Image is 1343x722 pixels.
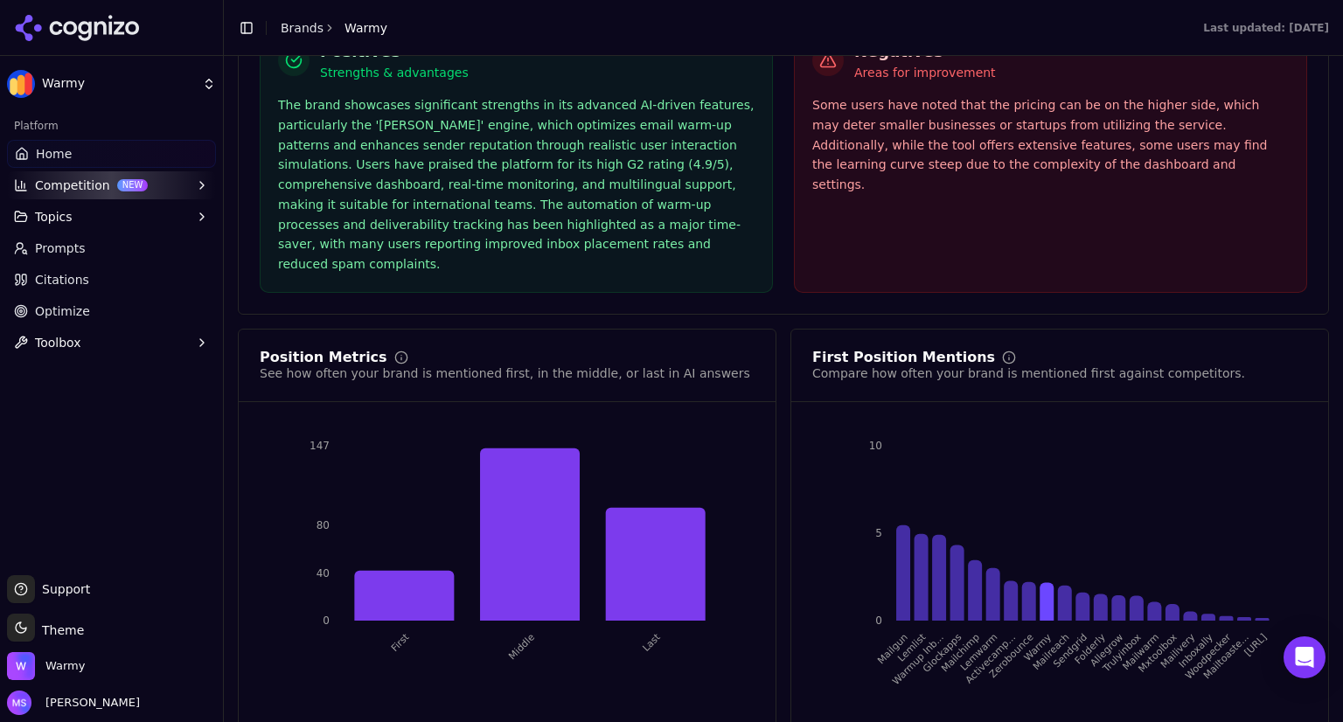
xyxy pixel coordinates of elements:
[895,631,929,664] tspan: Lemlist
[7,691,140,715] button: Open user button
[1031,631,1072,672] tspan: Mailreach
[7,203,216,231] button: Topics
[7,652,85,680] button: Open organization switcher
[35,623,84,637] span: Theme
[35,302,90,320] span: Optimize
[921,631,964,675] tspan: Glockapps
[875,527,882,539] tspan: 5
[42,76,195,92] span: Warmy
[1136,631,1179,675] tspan: Mxtoolbox
[1183,631,1233,681] tspan: Woodpecker
[35,334,81,351] span: Toolbox
[7,140,216,168] a: Home
[7,112,216,140] div: Platform
[7,266,216,294] a: Citations
[317,519,330,531] tspan: 80
[260,364,750,382] div: See how often your brand is mentioned first, in the middle, or last in AI answers
[1120,631,1161,672] tspan: Mailwarm
[958,631,1000,673] tspan: Lemwarm
[869,440,882,452] tspan: 10
[854,64,996,81] p: Areas for improvement
[7,297,216,325] a: Optimize
[1100,631,1144,675] tspan: Trulyinbox
[281,19,387,37] nav: breadcrumb
[45,658,85,674] span: Warmy
[1022,631,1054,663] tspan: Warmy
[35,177,110,194] span: Competition
[964,631,1018,685] tspan: Activecamp...
[35,240,86,257] span: Prompts
[1284,636,1326,678] div: Open Intercom Messenger
[812,351,995,364] div: First Position Mentions
[35,580,90,598] span: Support
[323,614,330,627] tspan: 0
[939,631,982,674] tspan: Mailchimp
[35,271,89,288] span: Citations
[317,567,330,580] tspan: 40
[310,440,330,452] tspan: 147
[1201,631,1251,681] tspan: Mailtoaste...
[812,95,1289,195] div: Some users have noted that the pricing can be on the higher side, which may deter smaller busines...
[389,631,412,654] tspan: First
[117,179,149,191] span: NEW
[38,695,140,711] span: [PERSON_NAME]
[7,691,31,715] img: Maria Sanchez
[7,70,35,98] img: Warmy
[35,208,73,226] span: Topics
[7,329,216,357] button: Toolbox
[7,652,35,680] img: Warmy
[1203,21,1329,35] div: Last updated: [DATE]
[987,631,1036,680] tspan: Zerobounce
[506,631,537,662] tspan: Middle
[260,351,387,364] div: Position Metrics
[7,234,216,262] a: Prompts
[344,19,387,37] span: Warmy
[1159,631,1198,670] tspan: Mailivery
[36,145,72,163] span: Home
[1051,631,1089,670] tspan: Sendgrid
[890,631,946,687] tspan: Warmup Inb...
[640,631,663,654] tspan: Last
[812,364,1245,382] div: Compare how often your brand is mentioned first against competitors.
[875,631,910,666] tspan: Mailgun
[281,21,324,35] a: Brands
[278,95,755,274] div: The brand showcases significant strengths in its advanced AI-driven features, particularly the '[...
[7,171,216,199] button: CompetitionNEW
[875,614,882,627] tspan: 0
[1088,631,1125,669] tspan: Allegrow
[1242,631,1270,658] tspan: [URL]
[320,64,469,81] p: Strengths & advantages
[1177,631,1216,670] tspan: Inboxally
[1073,631,1108,666] tspan: Folderly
